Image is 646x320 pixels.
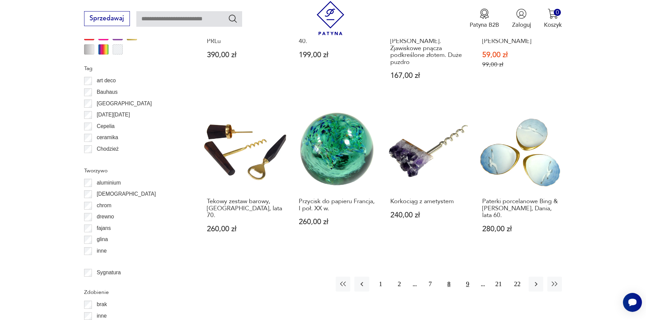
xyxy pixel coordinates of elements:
[97,201,111,210] p: chrom
[392,277,407,291] button: 2
[97,212,114,221] p: drewno
[97,224,111,233] p: fajans
[510,277,525,291] button: 22
[512,8,531,29] button: Zaloguj
[295,108,379,248] a: Przycisk do papieru Francja, I poł. XX w.Przycisk do papieru Francja, I poł. XX w.260,00 zł
[97,145,119,153] p: Chodzież
[482,198,559,219] h3: Paterki porcelanowe Bing & [PERSON_NAME], Dania, lata 60.
[390,72,467,79] p: 167,00 zł
[482,61,559,68] p: 99,00 zł
[84,11,130,26] button: Sprzedawaj
[299,198,375,212] h3: Przycisk do papieru Francja, I poł. XX w.
[207,198,283,219] h3: Tekowy zestaw barowy, [GEOGRAPHIC_DATA], lata 70.
[97,76,116,85] p: art deco
[470,8,499,29] a: Ikona medaluPatyna B2B
[313,1,348,35] img: Patyna - sklep z meblami i dekoracjami vintage
[97,156,117,165] p: Ćmielów
[470,21,499,29] p: Patyna B2B
[97,258,114,267] p: kamień
[482,51,559,59] p: 59,00 zł
[97,122,115,131] p: Cepelia
[97,178,121,187] p: aluminium
[207,226,283,233] p: 260,00 zł
[97,88,118,97] p: Bauhaus
[97,268,121,277] p: Sygnatura
[390,198,467,205] h3: Korkociąg z ametystem
[97,133,118,142] p: ceramika
[482,226,559,233] p: 280,00 zł
[84,64,184,73] p: Tag
[478,108,562,248] a: Paterki porcelanowe Bing & Grondahl, Dania, lata 60.Paterki porcelanowe Bing & [PERSON_NAME], Dan...
[387,108,470,248] a: Korkociąg z ametystemKorkociąg z ametystem240,00 zł
[97,99,152,108] p: [GEOGRAPHIC_DATA]
[207,31,283,45] h3: patera Ryba, DROST, klasyk PRLu
[512,21,531,29] p: Zaloguj
[491,277,506,291] button: 21
[84,16,130,22] a: Sprzedawaj
[299,31,375,45] h3: Marmurowy kałamarz, lata 40.
[470,8,499,29] button: Patyna B2B
[460,277,475,291] button: 9
[299,51,375,59] p: 199,00 zł
[390,212,467,219] p: 240,00 zł
[623,293,642,312] iframe: Smartsupp widget button
[97,190,156,198] p: [DEMOGRAPHIC_DATA]
[548,8,558,19] img: Ikona koszyka
[442,277,456,291] button: 8
[97,235,108,244] p: glina
[482,31,559,45] h3: Miedzioryt, [PERSON_NAME]
[207,51,283,59] p: 390,00 zł
[84,166,184,175] p: Tworzywo
[299,218,375,226] p: 260,00 zł
[373,277,388,291] button: 1
[544,21,562,29] p: Koszyk
[203,108,287,248] a: Tekowy zestaw barowy, Włochy, lata 70.Tekowy zestaw barowy, [GEOGRAPHIC_DATA], lata 70.260,00 zł
[479,8,490,19] img: Ikona medalu
[390,31,467,66] h3: Japan St. [PERSON_NAME]. Zjawiskowe pnącza podkreślone złotem. Duże puzdro
[97,247,106,255] p: inne
[554,9,561,16] div: 0
[423,277,437,291] button: 7
[84,288,184,297] p: Zdobienie
[544,8,562,29] button: 0Koszyk
[228,14,238,23] button: Szukaj
[97,110,130,119] p: [DATE][DATE]
[516,8,527,19] img: Ikonka użytkownika
[97,300,107,309] p: brak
